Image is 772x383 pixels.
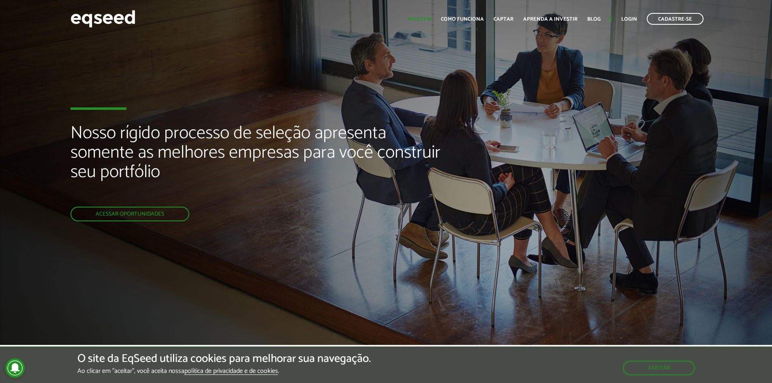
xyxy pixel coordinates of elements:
[71,8,135,30] img: EqSeed
[647,13,704,25] a: Cadastre-se
[587,17,601,22] a: Blog
[621,17,637,22] a: Login
[494,17,513,22] a: Captar
[71,124,445,207] h2: Nosso rígido processo de seleção apresenta somente as melhores empresas para você construir seu p...
[441,17,484,22] a: Como funciona
[523,17,577,22] a: Aprenda a investir
[71,207,189,221] a: Acessar oportunidades
[184,368,278,375] a: política de privacidade e de cookies
[77,367,371,375] p: Ao clicar em "aceitar", você aceita nossa .
[408,17,431,22] a: Investir
[77,353,371,365] h5: O site da EqSeed utiliza cookies para melhorar sua navegação.
[623,361,695,375] button: Aceitar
